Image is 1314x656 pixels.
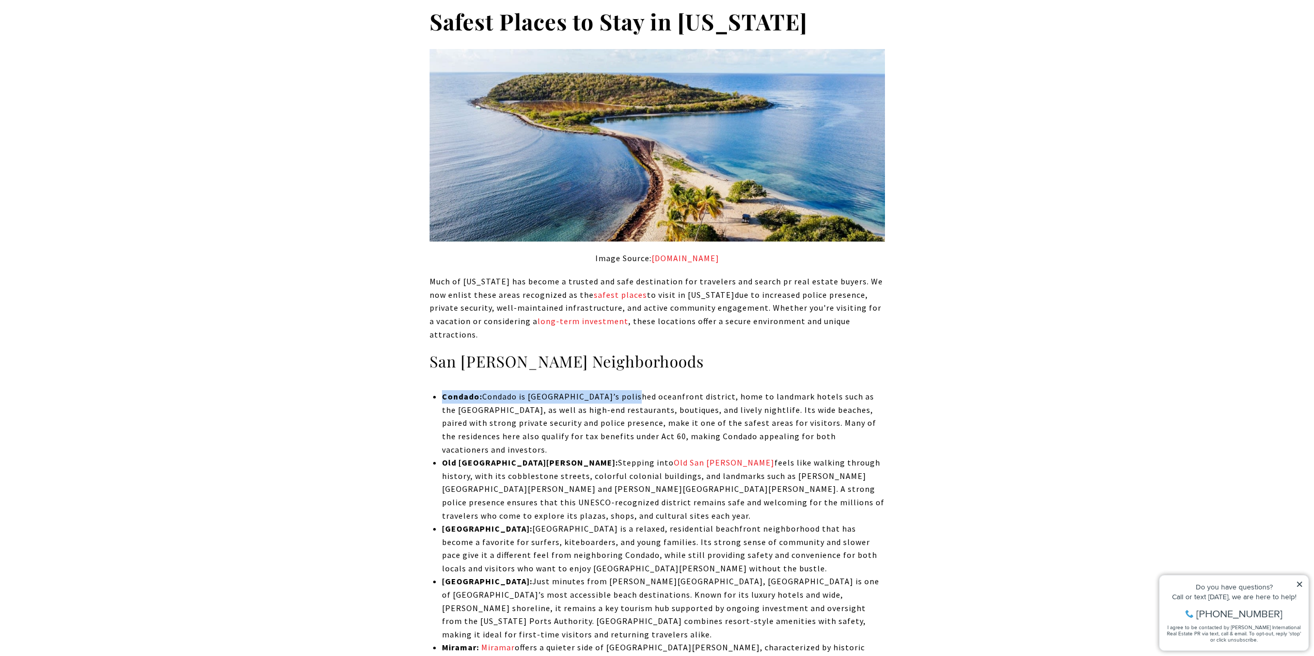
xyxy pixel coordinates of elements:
[479,642,515,652] a: Miramar
[442,523,532,534] strong: [GEOGRAPHIC_DATA]:
[674,457,774,468] a: Old San [PERSON_NAME]
[442,576,532,586] strong: [GEOGRAPHIC_DATA]:
[430,351,885,372] h3: San [PERSON_NAME] Neighborhoods
[430,6,808,36] strong: Safest Places to Stay in [US_STATE]
[11,23,149,30] div: Do you have questions?
[11,33,149,40] div: Call or text [DATE], we are here to help!
[430,276,883,300] span: Much of [US_STATE] has become a trusted and safe destination for travelers and search pr real est...
[42,49,129,59] span: [PHONE_NUMBER]
[442,575,884,641] p: Just minutes from [PERSON_NAME][GEOGRAPHIC_DATA], [GEOGRAPHIC_DATA] is one of [GEOGRAPHIC_DATA]’s...
[430,290,881,340] span: due to increased police presence, private security, well-maintained infrastructure, and active co...
[430,252,885,265] p: Image Source:
[652,253,719,263] a: discoverymap.com - open in a new tab
[594,290,647,300] a: safest places - open in a new tab
[442,390,884,456] p: Condado is [GEOGRAPHIC_DATA]’s polished oceanfront district, home to landmark hotels such as the ...
[442,391,482,402] strong: Condado:
[430,49,885,242] img: Aerial view of a tropical island with lush greenery, sandy beaches, and calm blue waters.
[537,316,628,326] a: long-term investment - open in a new tab
[13,63,147,83] span: I agree to be contacted by [PERSON_NAME] International Real Estate PR via text, call & email. To ...
[442,642,479,652] strong: Miramar:
[442,456,884,522] p: Stepping into feels like walking through history, with its cobblestone streets, colorful colonial...
[442,457,618,468] strong: Old [GEOGRAPHIC_DATA][PERSON_NAME]:
[442,522,884,575] p: [GEOGRAPHIC_DATA] is a relaxed, residential beachfront neighborhood that has become a favorite fo...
